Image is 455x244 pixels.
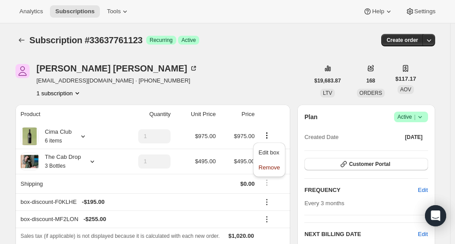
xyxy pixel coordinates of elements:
[218,105,257,124] th: Price
[37,89,82,98] button: Product actions
[234,158,254,165] span: $495.00
[50,5,100,18] button: Subscriptions
[387,37,418,44] span: Create order
[30,35,143,45] span: Subscription #33637761123
[117,105,173,124] th: Quantity
[398,113,425,121] span: Active
[150,37,173,44] span: Recurring
[256,145,282,159] button: Edit box
[256,160,282,174] button: Remove
[400,86,411,93] span: AOV
[400,131,428,143] button: [DATE]
[304,113,318,121] h2: Plan
[21,198,255,206] div: box-discount-F0KLHE
[15,34,28,46] button: Subscriptions
[107,8,121,15] span: Tools
[15,64,30,78] span: Anitra Dumlao-Thompson
[15,174,118,193] th: Shipping
[37,64,198,73] div: [PERSON_NAME] [PERSON_NAME]
[405,134,423,141] span: [DATE]
[358,5,398,18] button: Help
[102,5,135,18] button: Tools
[372,8,384,15] span: Help
[182,37,196,44] span: Active
[414,113,415,120] span: |
[82,198,104,206] span: - $195.00
[14,5,48,18] button: Analytics
[195,158,216,165] span: $495.00
[418,230,428,239] button: Edit
[414,8,436,15] span: Settings
[418,186,428,195] span: Edit
[361,75,380,87] button: 168
[21,215,255,224] div: box-discount-MF2LON
[400,5,441,18] button: Settings
[19,8,43,15] span: Analytics
[304,230,418,239] h2: NEXT BILLING DATE
[360,90,382,96] span: ORDERS
[21,233,220,239] span: Sales tax (if applicable) is not displayed because it is calculated with each new order.
[304,133,338,142] span: Created Date
[45,138,62,144] small: 6 items
[260,131,274,140] button: Product actions
[304,200,344,206] span: Every 3 months
[315,77,341,84] span: $19,683.87
[195,133,216,139] span: $975.00
[413,183,433,197] button: Edit
[309,75,346,87] button: $19,683.87
[304,158,428,170] button: Customer Portal
[55,8,95,15] span: Subscriptions
[425,205,446,226] div: Open Intercom Messenger
[173,105,218,124] th: Unit Price
[366,77,375,84] span: 168
[258,149,279,156] span: Edit box
[395,75,416,83] span: $117.17
[228,233,254,239] span: $1,020.00
[234,133,254,139] span: $975.00
[83,215,106,224] span: - $255.00
[304,186,418,195] h2: FREQUENCY
[15,105,118,124] th: Product
[381,34,423,46] button: Create order
[349,161,390,168] span: Customer Portal
[240,180,255,187] span: $0.00
[323,90,332,96] span: LTV
[38,128,72,145] div: Cima Club
[37,76,198,85] span: [EMAIL_ADDRESS][DOMAIN_NAME] · [PHONE_NUMBER]
[45,163,66,169] small: 3 Bottles
[258,164,280,171] span: Remove
[38,153,81,170] div: The Cab Drop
